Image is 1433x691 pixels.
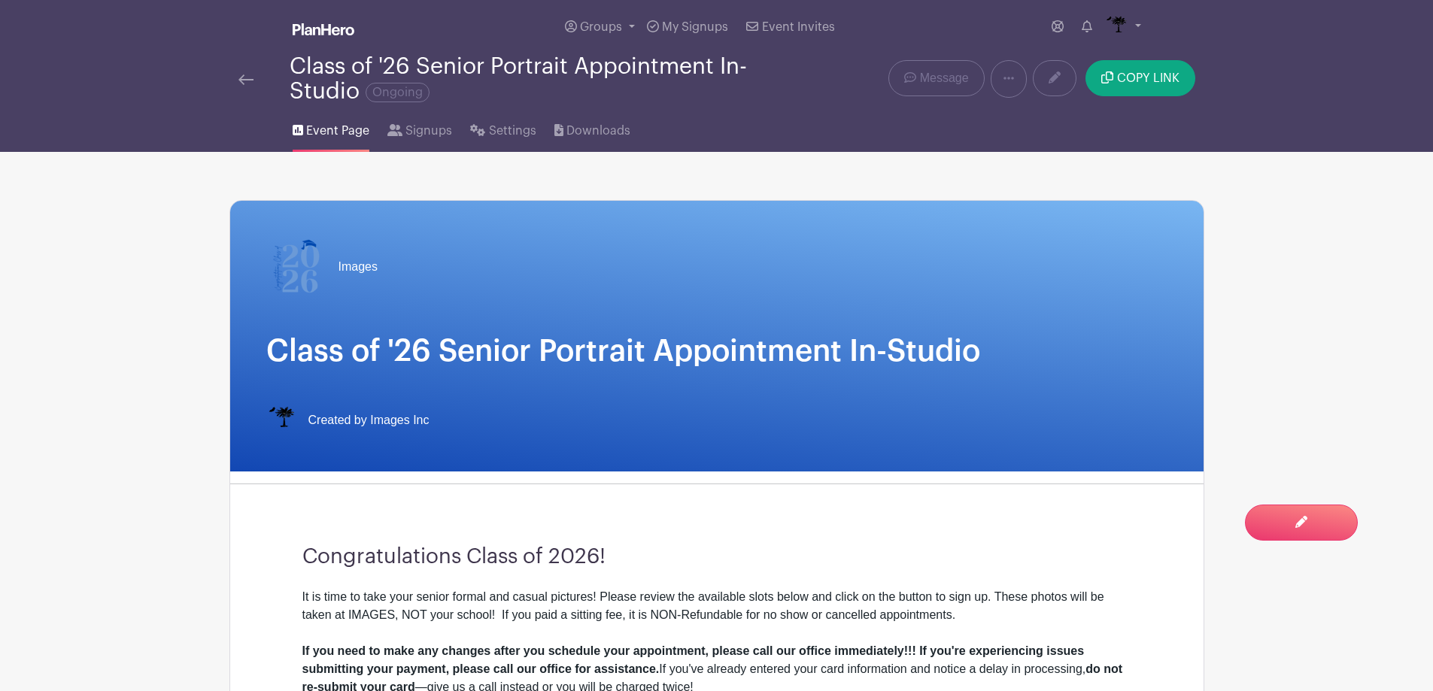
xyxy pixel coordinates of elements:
a: Downloads [554,104,630,152]
span: Signups [405,122,452,140]
img: IMAGES%20logo%20transparenT%20PNG%20s.png [1104,15,1128,39]
span: Groups [580,21,622,33]
span: Event Invites [762,21,835,33]
strong: If you need to make any changes after you schedule your appointment, please call our office immed... [302,644,1085,675]
h3: Congratulations Class of 2026! [302,544,1131,570]
span: Event Page [306,122,369,140]
a: Message [888,60,984,96]
h1: Class of '26 Senior Portrait Appointment In-Studio [266,333,1167,369]
img: back-arrow-29a5d9b10d5bd6ae65dc969a981735edf675c4d7a1fe02e03b50dbd4ba3cdb55.svg [238,74,254,85]
span: Settings [489,122,536,140]
img: 2026%20logo%20(2).png [266,237,326,297]
span: Images [339,258,378,276]
span: My Signups [662,21,728,33]
div: It is time to take your senior formal and casual pictures! Please review the available slots belo... [302,588,1131,624]
button: COPY LINK [1085,60,1195,96]
img: logo_white-6c42ec7e38ccf1d336a20a19083b03d10ae64f83f12c07503d8b9e83406b4c7d.svg [293,23,354,35]
a: Settings [470,104,536,152]
span: Created by Images Inc [308,411,430,429]
span: COPY LINK [1117,72,1179,84]
span: Downloads [566,122,630,140]
span: Message [920,69,969,87]
a: Signups [387,104,452,152]
div: Class of '26 Senior Portrait Appointment In-Studio [290,54,777,104]
a: Event Page [293,104,369,152]
img: IMAGES%20logo%20transparenT%20PNG%20s.png [266,405,296,435]
span: Ongoing [366,83,430,102]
